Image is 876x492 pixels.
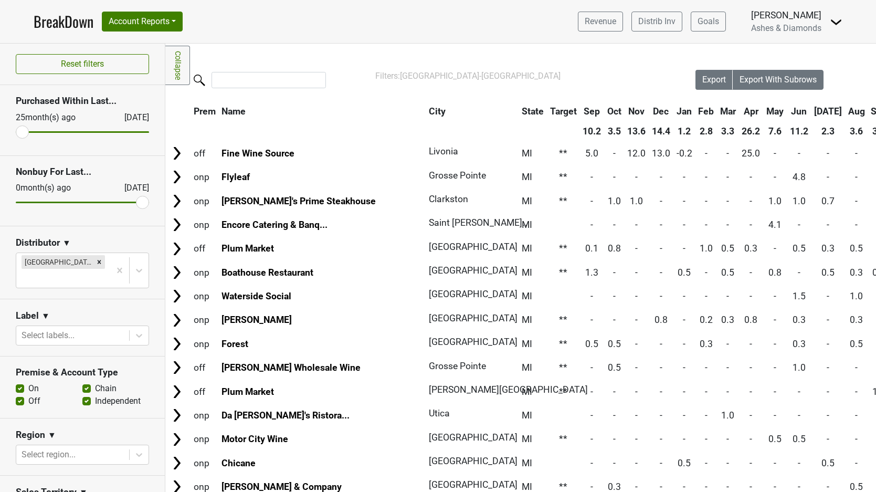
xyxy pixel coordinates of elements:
[793,315,806,325] span: 0.3
[705,148,708,159] span: -
[793,196,806,206] span: 1.0
[705,291,708,301] span: -
[750,196,752,206] span: -
[48,429,56,442] span: ▼
[221,458,256,468] a: Chicane
[613,458,616,468] span: -
[169,217,185,233] img: Arrow right
[677,148,692,159] span: -0.2
[742,148,760,159] span: 25.0
[115,182,149,194] div: [DATE]
[191,237,218,260] td: off
[585,339,598,349] span: 0.5
[827,291,829,301] span: -
[627,148,646,159] span: 12.0
[674,102,695,121] th: Jan: activate to sort column ascending
[522,291,532,301] span: MI
[429,194,468,204] span: Clarkston
[169,455,185,471] img: Arrow right
[191,142,218,164] td: off
[522,458,532,468] span: MI
[750,291,752,301] span: -
[590,362,593,373] span: -
[169,169,185,185] img: Arrow right
[191,102,218,121] th: Prem: activate to sort column ascending
[429,456,518,466] span: [GEOGRAPHIC_DATA]
[774,362,776,373] span: -
[764,102,786,121] th: May: activate to sort column ascending
[726,434,729,444] span: -
[221,219,328,230] a: Encore Catering & Banq...
[115,111,149,124] div: [DATE]
[695,70,733,90] button: Export
[16,54,149,74] button: Reset filters
[635,410,638,421] span: -
[613,434,616,444] span: -
[102,12,183,32] button: Account Reports
[717,102,738,121] th: Mar: activate to sort column ascending
[631,12,682,32] a: Distrib Inv
[16,96,149,107] h3: Purchased Within Last...
[750,219,752,230] span: -
[16,111,99,124] div: 25 month(s) ago
[635,219,638,230] span: -
[652,148,670,159] span: 13.0
[850,339,863,349] span: 0.5
[221,172,250,182] a: Flyleaf
[750,339,752,349] span: -
[613,386,616,397] span: -
[740,122,763,141] th: 26.2
[522,315,532,325] span: MI
[169,432,185,447] img: Arrow right
[850,267,863,278] span: 0.3
[827,434,829,444] span: -
[590,315,593,325] span: -
[16,182,99,194] div: 0 month(s) ago
[827,219,829,230] span: -
[605,102,624,121] th: Oct: activate to sort column ascending
[429,313,518,323] span: [GEOGRAPHIC_DATA]
[429,265,518,276] span: [GEOGRAPHIC_DATA]
[821,267,835,278] span: 0.5
[751,8,821,22] div: [PERSON_NAME]
[165,46,190,85] a: Collapse
[169,312,185,328] img: Arrow right
[750,410,752,421] span: -
[191,213,218,236] td: onp
[683,219,685,230] span: -
[585,267,598,278] span: 1.3
[590,458,593,468] span: -
[846,102,868,121] th: Aug: activate to sort column ascending
[774,148,776,159] span: -
[798,219,800,230] span: -
[590,219,593,230] span: -
[750,267,752,278] span: -
[221,291,291,301] a: Waterside Social
[726,219,729,230] span: -
[750,172,752,182] span: -
[221,481,342,492] a: [PERSON_NAME] & Company
[191,404,218,426] td: onp
[635,267,638,278] span: -
[221,243,274,254] a: Plum Market
[429,289,518,299] span: [GEOGRAPHIC_DATA]
[793,434,806,444] span: 0.5
[811,122,845,141] th: 2.3
[649,102,673,121] th: Dec: activate to sort column ascending
[95,395,141,407] label: Independent
[798,148,800,159] span: -
[590,386,593,397] span: -
[429,242,518,252] span: [GEOGRAPHIC_DATA]
[16,310,39,321] h3: Label
[683,339,685,349] span: -
[426,102,513,121] th: City: activate to sort column ascending
[635,386,638,397] span: -
[811,102,845,121] th: Jul: activate to sort column ascending
[613,315,616,325] span: -
[547,102,579,121] th: Target: activate to sort column ascending
[16,430,45,441] h3: Region
[550,106,577,117] span: Target
[522,148,532,159] span: MI
[855,386,858,397] span: -
[169,384,185,400] img: Arrow right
